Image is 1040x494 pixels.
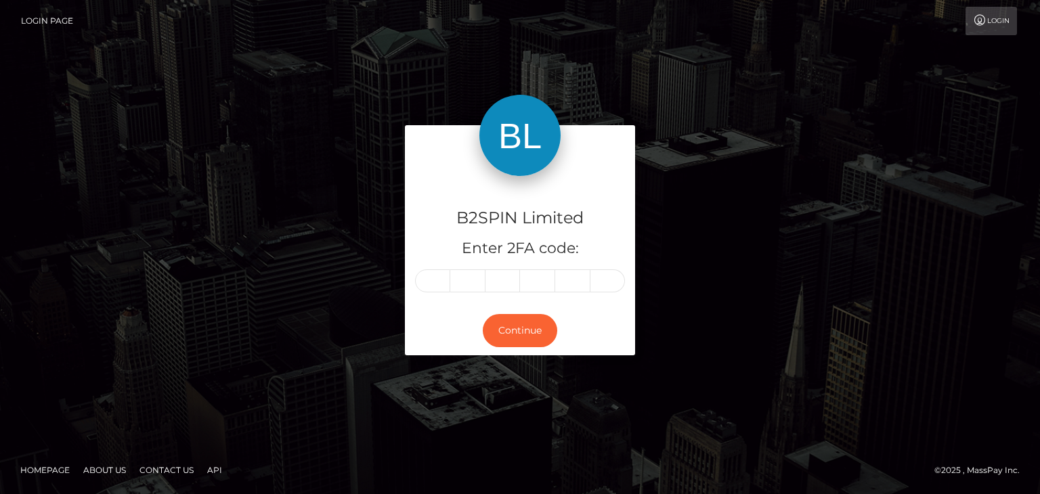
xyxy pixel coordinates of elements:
[966,7,1017,35] a: Login
[78,459,131,480] a: About Us
[21,7,73,35] a: Login Page
[202,459,227,480] a: API
[479,95,561,176] img: B2SPIN Limited
[134,459,199,480] a: Contact Us
[415,206,625,230] h4: B2SPIN Limited
[415,238,625,259] h5: Enter 2FA code:
[934,463,1030,478] div: © 2025 , MassPay Inc.
[483,314,557,347] button: Continue
[15,459,75,480] a: Homepage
